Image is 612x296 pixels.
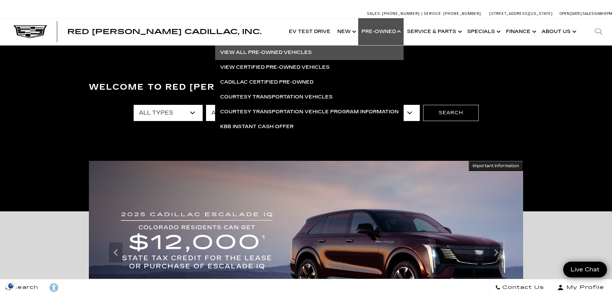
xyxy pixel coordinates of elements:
[215,119,404,134] a: KBB Instant Cash Offer
[421,12,483,16] a: Service: [PHONE_NUMBER]
[3,282,19,289] section: Click to Open Cookie Consent Modal
[594,11,612,16] span: 9 AM-6 PM
[10,283,38,292] span: Search
[489,11,553,16] a: [STREET_ADDRESS][US_STATE]
[89,81,523,94] h3: Welcome to Red [PERSON_NAME] Cadillac, Inc.
[13,25,47,38] img: Cadillac Dark Logo with Cadillac White Text
[489,242,503,263] div: Next
[134,105,203,121] select: Filter by type
[215,60,404,75] a: View Certified Pre-Owned Vehicles
[215,105,404,119] a: Courtesy Transportation Vehicle Program Information
[67,28,262,35] a: Red [PERSON_NAME] Cadillac, Inc.
[215,90,404,105] a: Courtesy Transportation Vehicles
[334,18,358,45] a: New
[501,283,544,292] span: Contact Us
[3,282,19,289] img: Opt-Out Icon
[538,18,578,45] a: About Us
[367,11,381,16] span: Sales:
[109,242,123,263] div: Previous
[490,279,549,296] a: Contact Us
[559,11,582,16] span: Open [DATE]
[424,11,442,16] span: Service:
[367,12,421,16] a: Sales: [PHONE_NUMBER]
[582,11,594,16] span: Sales:
[206,105,275,121] select: Filter by year
[567,266,603,273] span: Live Chat
[549,279,612,296] button: Open user profile menu
[285,18,334,45] a: EV Test Drive
[215,45,404,60] a: View All Pre-Owned Vehicles
[67,28,262,36] span: Red [PERSON_NAME] Cadillac, Inc.
[443,11,481,16] span: [PHONE_NUMBER]
[423,105,479,121] button: Search
[464,18,503,45] a: Specials
[473,163,519,169] span: Important Information
[382,11,420,16] span: [PHONE_NUMBER]
[563,262,607,277] a: Live Chat
[564,283,604,292] span: My Profile
[503,18,538,45] a: Finance
[358,18,404,45] a: Pre-Owned
[404,18,464,45] a: Service & Parts
[215,75,404,90] a: Cadillac Certified Pre-Owned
